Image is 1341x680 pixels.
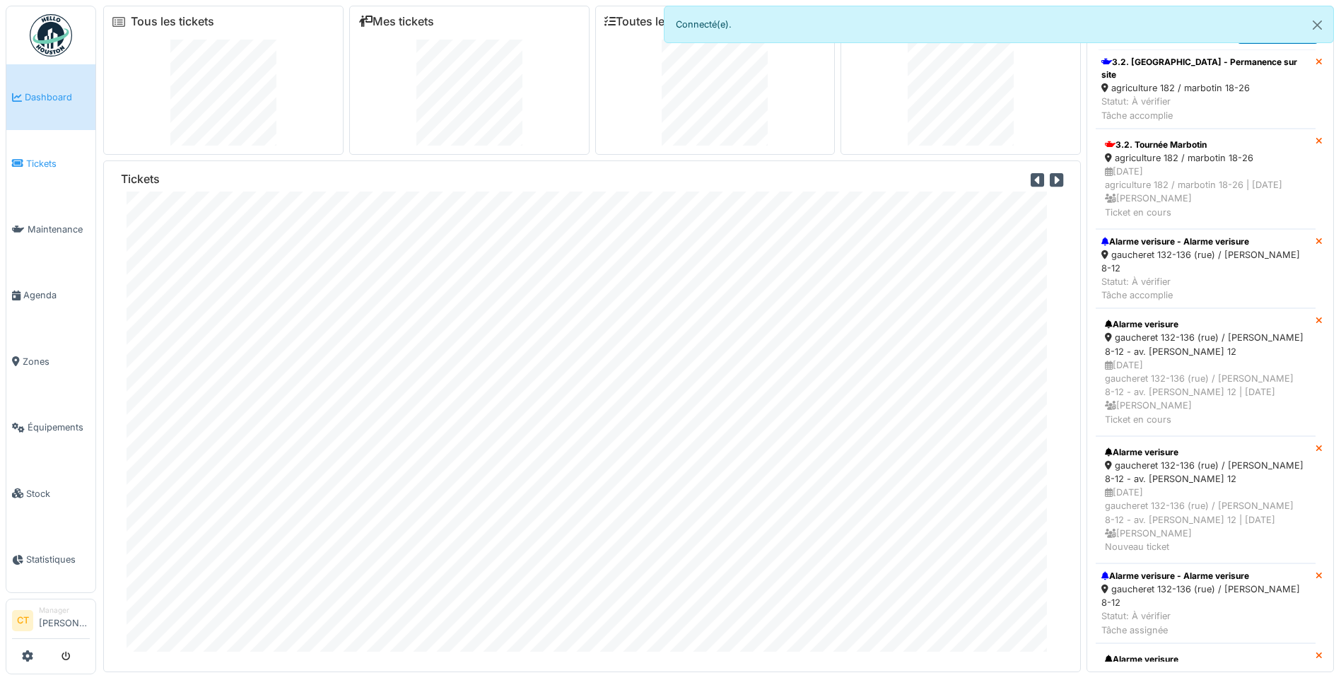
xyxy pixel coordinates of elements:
[28,223,90,236] span: Maintenance
[1105,318,1306,331] div: Alarme verisure
[6,527,95,592] a: Statistiques
[28,421,90,434] span: Équipements
[1105,653,1306,666] div: Alarme verisure
[1096,308,1316,435] a: Alarme verisure gaucheret 132-136 (rue) / [PERSON_NAME] 8-12 - av. [PERSON_NAME] 12 [DATE]gaucher...
[6,64,95,130] a: Dashboard
[6,329,95,394] a: Zones
[30,14,72,57] img: Badge_color-CXgf-gQk.svg
[1101,248,1310,275] div: gaucheret 132-136 (rue) / [PERSON_NAME] 8-12
[1105,331,1306,358] div: gaucheret 132-136 (rue) / [PERSON_NAME] 8-12 - av. [PERSON_NAME] 12
[6,197,95,262] a: Maintenance
[1101,275,1310,302] div: Statut: À vérifier Tâche accomplie
[1101,570,1310,582] div: Alarme verisure - Alarme verisure
[1096,129,1316,229] a: 3.2. Tournée Marbotin agriculture 182 / marbotin 18-26 [DATE]agriculture 182 / marbotin 18-26 | [...
[39,605,90,616] div: Manager
[1101,95,1310,122] div: Statut: À vérifier Tâche accomplie
[23,355,90,368] span: Zones
[1105,459,1306,486] div: gaucheret 132-136 (rue) / [PERSON_NAME] 8-12 - av. [PERSON_NAME] 12
[12,610,33,631] li: CT
[664,6,1335,43] div: Connecté(e).
[26,487,90,500] span: Stock
[1105,151,1306,165] div: agriculture 182 / marbotin 18-26
[12,605,90,639] a: CT Manager[PERSON_NAME]
[1096,49,1316,129] a: 3.2. [GEOGRAPHIC_DATA] - Permanence sur site agriculture 182 / marbotin 18-26 Statut: À vérifierT...
[39,605,90,635] li: [PERSON_NAME]
[1105,358,1306,426] div: [DATE] gaucheret 132-136 (rue) / [PERSON_NAME] 8-12 - av. [PERSON_NAME] 12 | [DATE] [PERSON_NAME]...
[25,90,90,104] span: Dashboard
[26,553,90,566] span: Statistiques
[358,15,434,28] a: Mes tickets
[1301,6,1333,44] button: Close
[1096,436,1316,563] a: Alarme verisure gaucheret 132-136 (rue) / [PERSON_NAME] 8-12 - av. [PERSON_NAME] 12 [DATE]gaucher...
[23,288,90,302] span: Agenda
[1105,446,1306,459] div: Alarme verisure
[1096,229,1316,309] a: Alarme verisure - Alarme verisure gaucheret 132-136 (rue) / [PERSON_NAME] 8-12 Statut: À vérifier...
[1101,582,1310,609] div: gaucheret 132-136 (rue) / [PERSON_NAME] 8-12
[1101,235,1310,248] div: Alarme verisure - Alarme verisure
[1096,563,1316,643] a: Alarme verisure - Alarme verisure gaucheret 132-136 (rue) / [PERSON_NAME] 8-12 Statut: À vérifier...
[6,130,95,196] a: Tickets
[6,394,95,460] a: Équipements
[1105,139,1306,151] div: 3.2. Tournée Marbotin
[1101,81,1310,95] div: agriculture 182 / marbotin 18-26
[604,15,710,28] a: Toutes les tâches
[1101,609,1310,636] div: Statut: À vérifier Tâche assignée
[131,15,214,28] a: Tous les tickets
[121,172,160,186] h6: Tickets
[26,157,90,170] span: Tickets
[1105,486,1306,553] div: [DATE] gaucheret 132-136 (rue) / [PERSON_NAME] 8-12 - av. [PERSON_NAME] 12 | [DATE] [PERSON_NAME]...
[1101,56,1310,81] div: 3.2. [GEOGRAPHIC_DATA] - Permanence sur site
[6,262,95,328] a: Agenda
[1105,165,1306,219] div: [DATE] agriculture 182 / marbotin 18-26 | [DATE] [PERSON_NAME] Ticket en cours
[6,460,95,526] a: Stock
